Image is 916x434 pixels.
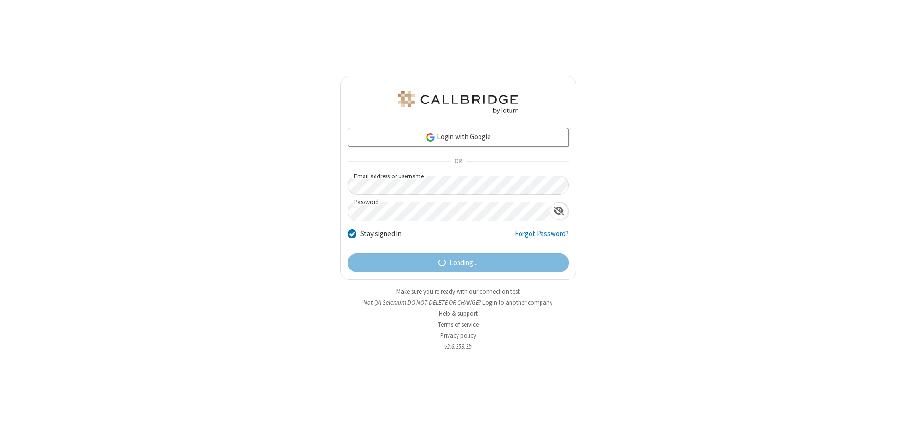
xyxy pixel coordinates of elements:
span: OR [450,155,466,168]
label: Stay signed in [360,228,402,239]
a: Help & support [439,310,478,318]
div: Show password [550,202,568,220]
a: Make sure you're ready with our connection test [396,288,520,296]
button: Login to another company [482,298,552,307]
li: Not QA Selenium DO NOT DELETE OR CHANGE? [340,298,576,307]
a: Privacy policy [440,331,476,340]
img: google-icon.png [425,132,436,143]
span: Loading... [449,258,478,269]
input: Email address or username [348,176,569,195]
a: Login with Google [348,128,569,147]
img: QA Selenium DO NOT DELETE OR CHANGE [396,91,520,114]
input: Password [348,202,550,221]
li: v2.6.353.3b [340,342,576,351]
a: Forgot Password? [515,228,569,247]
iframe: Chat [892,409,909,427]
button: Loading... [348,253,569,272]
a: Terms of service [438,320,479,329]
